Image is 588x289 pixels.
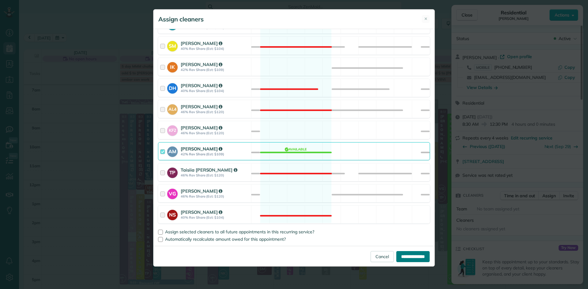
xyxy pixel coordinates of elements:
strong: KF2 [167,125,178,134]
strong: TP [167,168,178,176]
strong: [PERSON_NAME] [181,146,222,152]
strong: 46% Rev Share (Est: $120) [181,110,249,114]
strong: [PERSON_NAME] [181,125,222,131]
strong: DH [167,83,178,92]
strong: [PERSON_NAME] [181,83,222,88]
strong: AL4 [167,104,178,113]
strong: [PERSON_NAME] [181,209,222,215]
strong: 42% Rev Share (Est: $109) [181,68,249,72]
strong: [PERSON_NAME] [181,61,222,67]
h5: Assign cleaners [158,15,204,24]
strong: 46% Rev Share (Est: $120) [181,131,249,135]
span: Automatically recalculate amount owed for this appointment? [165,236,286,242]
strong: NS [167,210,178,218]
strong: Taisiia [PERSON_NAME] [181,167,237,173]
strong: 40% Rev Share (Est: $104) [181,215,249,220]
strong: 42% Rev Share (Est: $109) [181,152,249,156]
strong: SM [167,41,178,50]
strong: 46% Rev Share (Est: $120) [181,194,249,198]
strong: 46% Rev Share (Est: $120) [181,173,249,177]
strong: 40% Rev Share (Est: $104) [181,46,249,51]
strong: [PERSON_NAME] [181,104,222,109]
strong: VG [167,189,178,197]
span: ✕ [424,16,428,22]
strong: IK [167,62,178,71]
strong: 40% Rev Share (Est: $104) [181,89,249,93]
strong: [PERSON_NAME] [181,40,222,46]
strong: AM [167,146,178,155]
span: Assign selected cleaners to all future appointments in this recurring service? [165,229,314,235]
a: Cancel [371,251,394,262]
strong: [PERSON_NAME] [181,188,222,194]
